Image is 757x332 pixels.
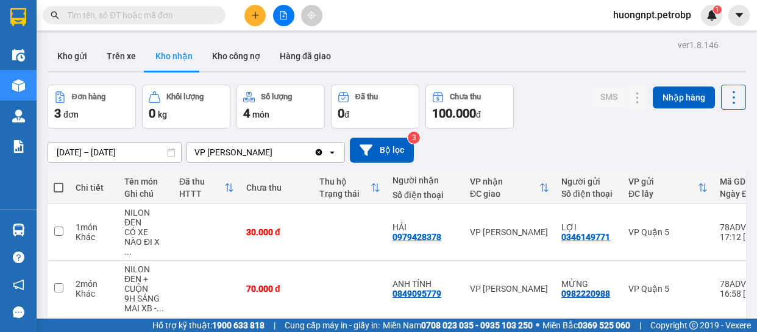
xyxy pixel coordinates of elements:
[124,264,167,294] div: NILON ĐEN + CUỘN
[338,106,344,121] span: 0
[157,303,164,313] span: ...
[561,289,610,298] div: 0982220988
[76,279,112,289] div: 2 món
[536,323,539,328] span: ⚪️
[285,319,380,332] span: Cung cấp máy in - giấy in:
[678,38,719,52] div: ver 1.8.146
[734,10,745,21] span: caret-down
[124,177,167,186] div: Tên món
[393,232,441,242] div: 0979428378
[393,279,458,289] div: ANH TÍNH
[270,41,341,71] button: Hàng đã giao
[314,147,324,157] svg: Clear value
[273,5,294,26] button: file-add
[12,224,25,236] img: warehouse-icon
[202,41,270,71] button: Kho công nợ
[54,106,61,121] span: 3
[313,172,386,204] th: Toggle SortBy
[10,8,26,26] img: logo-vxr
[63,110,79,119] span: đơn
[393,289,441,298] div: 0849095779
[13,279,24,291] span: notification
[350,138,414,163] button: Bộ lọc
[274,319,275,332] span: |
[355,93,378,101] div: Đã thu
[464,172,555,204] th: Toggle SortBy
[72,93,105,101] div: Đơn hàng
[639,319,641,332] span: |
[653,87,715,108] button: Nhập hàng
[146,41,202,71] button: Kho nhận
[12,79,25,92] img: warehouse-icon
[48,85,136,129] button: Đơn hàng3đơn
[124,294,167,313] div: 9H SÁNG MAI XB - MAI NHẬN
[561,222,616,232] div: LỢI
[432,106,476,121] span: 100.000
[628,189,698,199] div: ĐC lấy
[578,320,630,330] strong: 0369 525 060
[76,232,112,242] div: Khác
[48,41,97,71] button: Kho gửi
[561,189,616,199] div: Số điện thoại
[603,7,701,23] span: huongnpt.petrobp
[97,41,146,71] button: Trên xe
[628,227,708,237] div: VP Quận 5
[408,132,420,144] sup: 3
[542,319,630,332] span: Miền Bắc
[470,227,549,237] div: VP [PERSON_NAME]
[331,85,419,129] button: Đã thu0đ
[450,93,481,101] div: Chưa thu
[124,247,132,256] span: ...
[689,321,698,330] span: copyright
[713,5,722,14] sup: 1
[179,177,224,186] div: Đã thu
[319,189,371,199] div: Trạng thái
[212,320,265,330] strong: 1900 633 818
[67,9,211,22] input: Tìm tên, số ĐT hoặc mã đơn
[142,85,230,129] button: Khối lượng0kg
[393,175,458,185] div: Người nhận
[628,284,708,294] div: VP Quận 5
[706,10,717,21] img: icon-new-feature
[561,177,616,186] div: Người gửi
[246,183,307,192] div: Chưa thu
[628,177,698,186] div: VP gửi
[12,140,25,153] img: solution-icon
[274,146,275,158] input: Selected VP Minh Hưng.
[425,85,514,129] button: Chưa thu100.000đ
[561,279,616,289] div: MỪNG
[236,85,325,129] button: Số lượng4món
[124,227,167,256] div: CÓ XE NÀO ĐI XE ĐÓ
[622,172,714,204] th: Toggle SortBy
[421,320,533,330] strong: 0708 023 035 - 0935 103 250
[243,106,250,121] span: 4
[561,232,610,242] div: 0346149771
[124,189,167,199] div: Ghi chú
[124,208,167,227] div: NILON ĐEN
[149,106,155,121] span: 0
[470,284,549,294] div: VP [PERSON_NAME]
[344,110,349,119] span: đ
[76,183,112,192] div: Chi tiết
[591,86,627,108] button: SMS
[173,172,240,204] th: Toggle SortBy
[279,11,288,19] span: file-add
[246,227,307,237] div: 30.000 đ
[12,49,25,62] img: warehouse-icon
[179,189,224,199] div: HTTT
[393,190,458,200] div: Số điện thoại
[13,252,24,263] span: question-circle
[246,284,307,294] div: 70.000 đ
[152,319,265,332] span: Hỗ trợ kỹ thuật:
[715,5,719,14] span: 1
[244,5,266,26] button: plus
[301,5,322,26] button: aim
[158,110,167,119] span: kg
[728,5,750,26] button: caret-down
[393,222,458,232] div: HẢI
[48,143,181,162] input: Select a date range.
[76,222,112,232] div: 1 món
[307,11,316,19] span: aim
[327,147,337,157] svg: open
[470,189,539,199] div: ĐC giao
